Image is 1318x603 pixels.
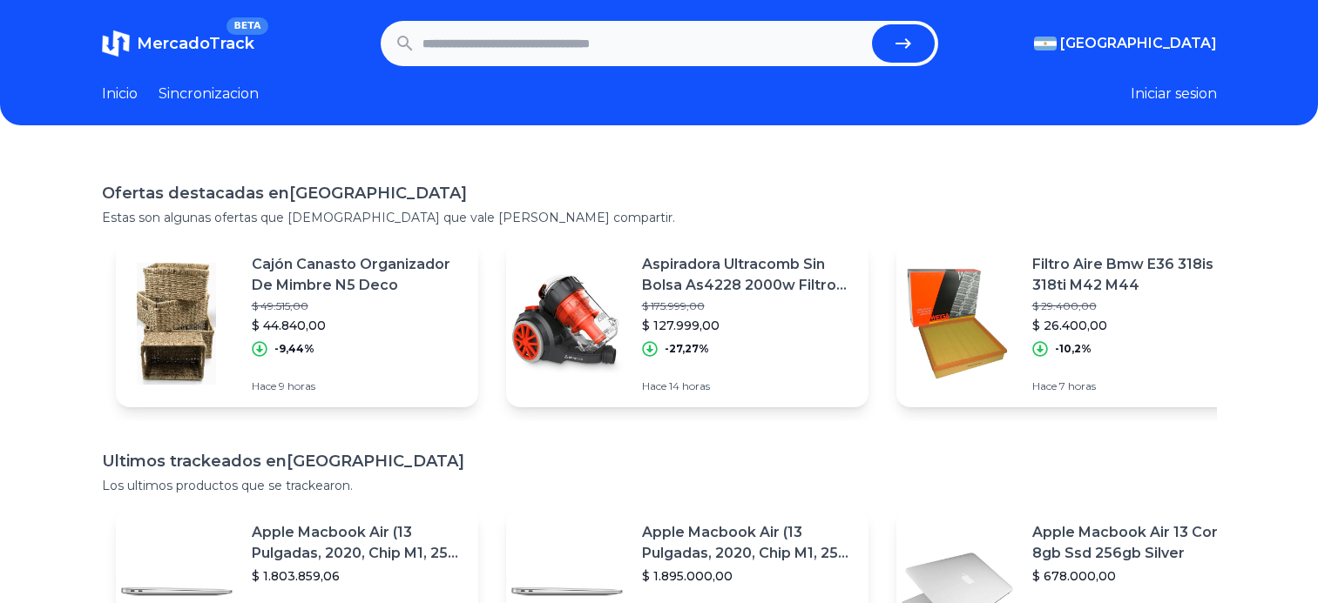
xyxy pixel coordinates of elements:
p: Aspiradora Ultracomb Sin Bolsa As4228 2000w Filtro Hepa Color Gris/naranja [642,254,855,296]
button: Iniciar sesion [1131,84,1217,104]
a: Featured imageAspiradora Ultracomb Sin Bolsa As4228 2000w Filtro Hepa Color Gris/naranja$ 175.999... [506,240,869,407]
p: Los ultimos productos que se trackearon. [102,477,1217,494]
img: Featured image [116,263,238,385]
a: Sincronizacion [159,84,259,104]
p: Filtro Aire Bmw E36 318is 318ti M42 M44 [1032,254,1245,296]
p: $ 44.840,00 [252,317,464,334]
a: Featured imageCajón Canasto Organizador De Mimbre N5 Deco$ 49.515,00$ 44.840,00-9,44%Hace 9 horas [116,240,478,407]
img: Featured image [506,263,628,385]
p: $ 26.400,00 [1032,317,1245,334]
a: MercadoTrackBETA [102,30,254,57]
p: Apple Macbook Air 13 Core I5 8gb Ssd 256gb Silver [1032,522,1245,564]
p: Apple Macbook Air (13 Pulgadas, 2020, Chip M1, 256 Gb De Ssd, 8 Gb De Ram) - Plata [642,522,855,564]
p: Estas son algunas ofertas que [DEMOGRAPHIC_DATA] que vale [PERSON_NAME] compartir. [102,209,1217,226]
h1: Ofertas destacadas en [GEOGRAPHIC_DATA] [102,181,1217,205]
p: $ 1.895.000,00 [642,567,855,585]
p: Apple Macbook Air (13 Pulgadas, 2020, Chip M1, 256 Gb De Ssd, 8 Gb De Ram) - Plata [252,522,464,564]
p: -27,27% [665,342,709,356]
p: $ 678.000,00 [1032,567,1245,585]
a: Featured imageFiltro Aire Bmw E36 318is 318ti M42 M44$ 29.400,00$ 26.400,00-10,2%Hace 7 horas [896,240,1259,407]
p: $ 49.515,00 [252,299,464,313]
span: [GEOGRAPHIC_DATA] [1060,33,1217,54]
img: Argentina [1034,37,1057,50]
p: $ 29.400,00 [1032,299,1245,313]
button: [GEOGRAPHIC_DATA] [1034,33,1217,54]
p: $ 127.999,00 [642,317,855,334]
h1: Ultimos trackeados en [GEOGRAPHIC_DATA] [102,449,1217,473]
img: MercadoTrack [102,30,130,57]
p: -10,2% [1055,342,1092,356]
span: MercadoTrack [137,34,254,53]
p: $ 175.999,00 [642,299,855,313]
img: Featured image [896,263,1018,385]
p: $ 1.803.859,06 [252,567,464,585]
a: Inicio [102,84,138,104]
p: Hace 14 horas [642,379,855,393]
span: BETA [226,17,267,35]
p: Cajón Canasto Organizador De Mimbre N5 Deco [252,254,464,296]
p: Hace 9 horas [252,379,464,393]
p: -9,44% [274,342,314,356]
p: Hace 7 horas [1032,379,1245,393]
